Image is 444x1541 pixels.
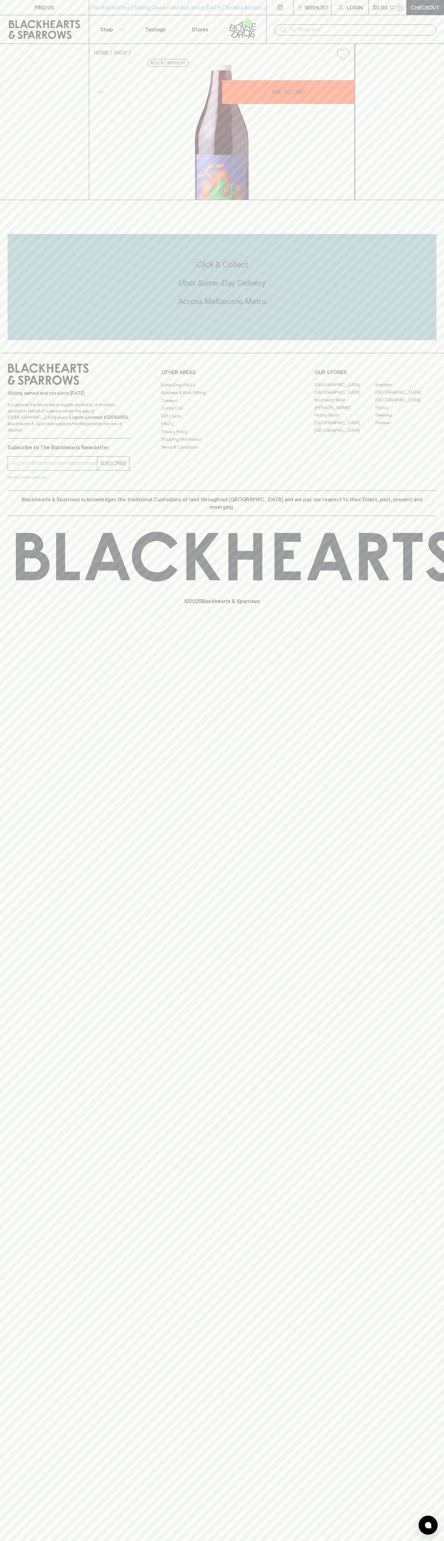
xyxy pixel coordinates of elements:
[8,296,436,307] h5: Across Melbourne Metro
[375,412,436,419] a: Geelong
[373,4,388,11] p: $0.00
[97,457,129,470] button: SUBSCRIBE
[161,428,283,435] a: Privacy Policy
[161,443,283,451] a: Terms & Conditions
[315,427,375,434] a: [GEOGRAPHIC_DATA]
[305,4,329,11] p: Wishlist
[289,25,431,35] input: Try "Pinot noir"
[114,50,127,55] a: SHOP
[8,401,129,433] p: It is against the law to sell or supply alcohol to, or to obtain alcohol on behalf of a person un...
[411,4,440,11] p: Checkout
[315,381,375,389] a: [GEOGRAPHIC_DATA]
[145,26,166,33] p: Tastings
[8,259,436,270] h5: Click & Collect
[335,46,352,62] button: Add to wishlist
[161,436,283,443] a: Shipping Information
[272,88,306,96] p: ADD TO CART
[315,389,375,396] a: [GEOGRAPHIC_DATA]
[12,496,432,511] p: Blackhearts & Sparrows acknowledges the traditional Custodians of land throughout [GEOGRAPHIC_DAT...
[375,381,436,389] a: Braddon
[100,459,127,467] p: SUBSCRIBE
[89,15,134,43] button: Shop
[315,419,375,427] a: [GEOGRAPHIC_DATA]
[147,59,189,67] button: Add to wishlist
[398,6,401,9] p: 0
[133,15,178,43] a: Tastings
[375,419,436,427] a: Prahran
[8,444,129,451] p: Subscribe to The Blackhearts Newsletter
[315,396,375,404] a: Brunswick West
[70,415,128,420] strong: Liquor License #32064953
[161,405,283,412] a: Contact Us
[8,474,129,480] p: We will never spam you
[315,368,436,376] p: OUR STORES
[315,404,375,412] a: [PERSON_NAME]
[89,65,355,200] img: 39067.png
[192,26,208,33] p: Stores
[8,234,436,340] div: Call to action block
[347,4,363,11] p: Login
[13,458,97,468] input: e.g. jane@blackheartsandsparrows.com.au
[178,15,222,43] a: Stores
[161,368,283,376] p: OTHER AREAS
[375,396,436,404] a: [GEOGRAPHIC_DATA]
[8,278,436,288] h5: Uber Same-Day Delivery
[161,412,283,420] a: Gift Cards
[161,397,283,404] a: Careers
[425,1522,431,1528] img: bubble-icon
[94,50,109,55] a: HOME
[161,381,283,389] a: Bottle Drop FAQ's
[375,404,436,412] a: Fitzroy
[375,389,436,396] a: [GEOGRAPHIC_DATA]
[315,412,375,419] a: Fitzroy North
[161,389,283,397] a: Business & Bulk Gifting
[8,390,129,396] p: Sibling owned and run since [DATE]
[161,420,283,428] a: FAQ's
[222,80,355,104] button: ADD TO CART
[100,26,113,33] p: Shop
[35,4,54,11] p: FIND US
